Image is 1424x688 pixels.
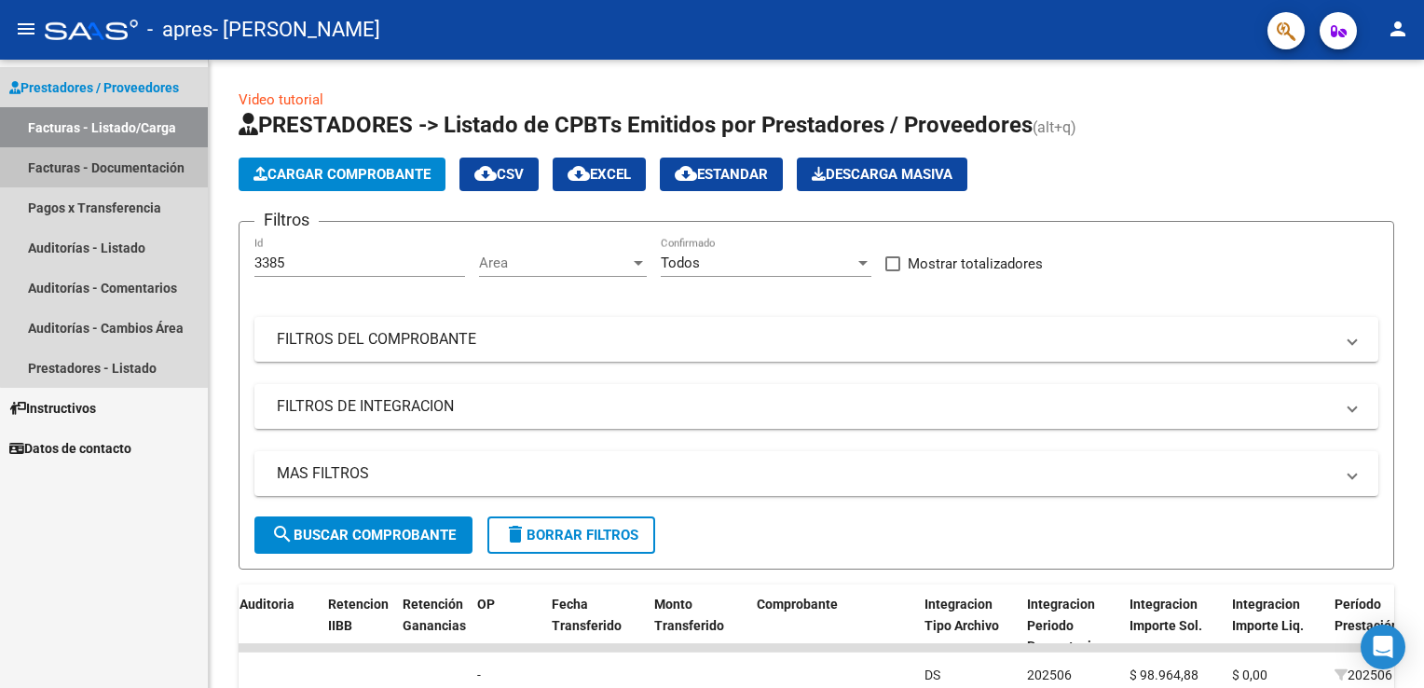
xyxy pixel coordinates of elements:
[1020,585,1122,667] datatable-header-cell: Integracion Periodo Presentacion
[474,162,497,185] mat-icon: cloud_download
[271,523,294,545] mat-icon: search
[9,438,131,459] span: Datos de contacto
[271,527,456,544] span: Buscar Comprobante
[254,384,1378,429] mat-expansion-panel-header: FILTROS DE INTEGRACION
[240,597,294,612] span: Auditoria
[459,158,539,191] button: CSV
[661,255,700,271] span: Todos
[9,398,96,419] span: Instructivos
[254,516,472,554] button: Buscar Comprobante
[474,166,524,183] span: CSV
[1232,597,1304,633] span: Integracion Importe Liq.
[568,162,590,185] mat-icon: cloud_download
[232,585,321,667] datatable-header-cell: Auditoria
[277,329,1334,350] mat-panel-title: FILTROS DEL COMPROBANTE
[1130,667,1198,682] span: $ 98.964,88
[147,9,212,50] span: - apres
[749,585,917,667] datatable-header-cell: Comprobante
[675,166,768,183] span: Estandar
[479,255,630,271] span: Area
[654,597,724,633] span: Monto Transferido
[1225,585,1327,667] datatable-header-cell: Integracion Importe Liq.
[1027,597,1106,654] span: Integracion Periodo Presentacion
[568,166,631,183] span: EXCEL
[1335,597,1399,633] span: Período Prestación
[675,162,697,185] mat-icon: cloud_download
[477,667,481,682] span: -
[1033,118,1076,136] span: (alt+q)
[321,585,395,667] datatable-header-cell: Retencion IIBB
[254,451,1378,496] mat-expansion-panel-header: MAS FILTROS
[328,597,389,633] span: Retencion IIBB
[15,18,37,40] mat-icon: menu
[253,166,431,183] span: Cargar Comprobante
[1122,585,1225,667] datatable-header-cell: Integracion Importe Sol.
[917,585,1020,667] datatable-header-cell: Integracion Tipo Archivo
[239,112,1033,138] span: PRESTADORES -> Listado de CPBTs Emitidos por Prestadores / Proveedores
[812,166,952,183] span: Descarga Masiva
[660,158,783,191] button: Estandar
[757,597,838,612] span: Comprobante
[1130,597,1202,633] span: Integracion Importe Sol.
[239,158,445,191] button: Cargar Comprobante
[470,585,544,667] datatable-header-cell: OP
[239,91,323,108] a: Video tutorial
[924,667,940,682] span: DS
[797,158,967,191] app-download-masive: Descarga masiva de comprobantes (adjuntos)
[1387,18,1409,40] mat-icon: person
[1335,667,1392,682] span: 202506
[647,585,749,667] datatable-header-cell: Monto Transferido
[797,158,967,191] button: Descarga Masiva
[277,463,1334,484] mat-panel-title: MAS FILTROS
[1232,667,1267,682] span: $ 0,00
[553,158,646,191] button: EXCEL
[908,253,1043,275] span: Mostrar totalizadores
[504,523,527,545] mat-icon: delete
[504,527,638,544] span: Borrar Filtros
[1027,667,1072,682] span: 202506
[1361,625,1405,669] div: Open Intercom Messenger
[254,207,319,233] h3: Filtros
[254,317,1378,362] mat-expansion-panel-header: FILTROS DEL COMPROBANTE
[477,597,495,612] span: OP
[487,516,655,554] button: Borrar Filtros
[552,597,622,633] span: Fecha Transferido
[403,597,466,633] span: Retención Ganancias
[277,396,1334,417] mat-panel-title: FILTROS DE INTEGRACION
[212,9,380,50] span: - [PERSON_NAME]
[395,585,470,667] datatable-header-cell: Retención Ganancias
[544,585,647,667] datatable-header-cell: Fecha Transferido
[924,597,999,633] span: Integracion Tipo Archivo
[9,77,179,98] span: Prestadores / Proveedores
